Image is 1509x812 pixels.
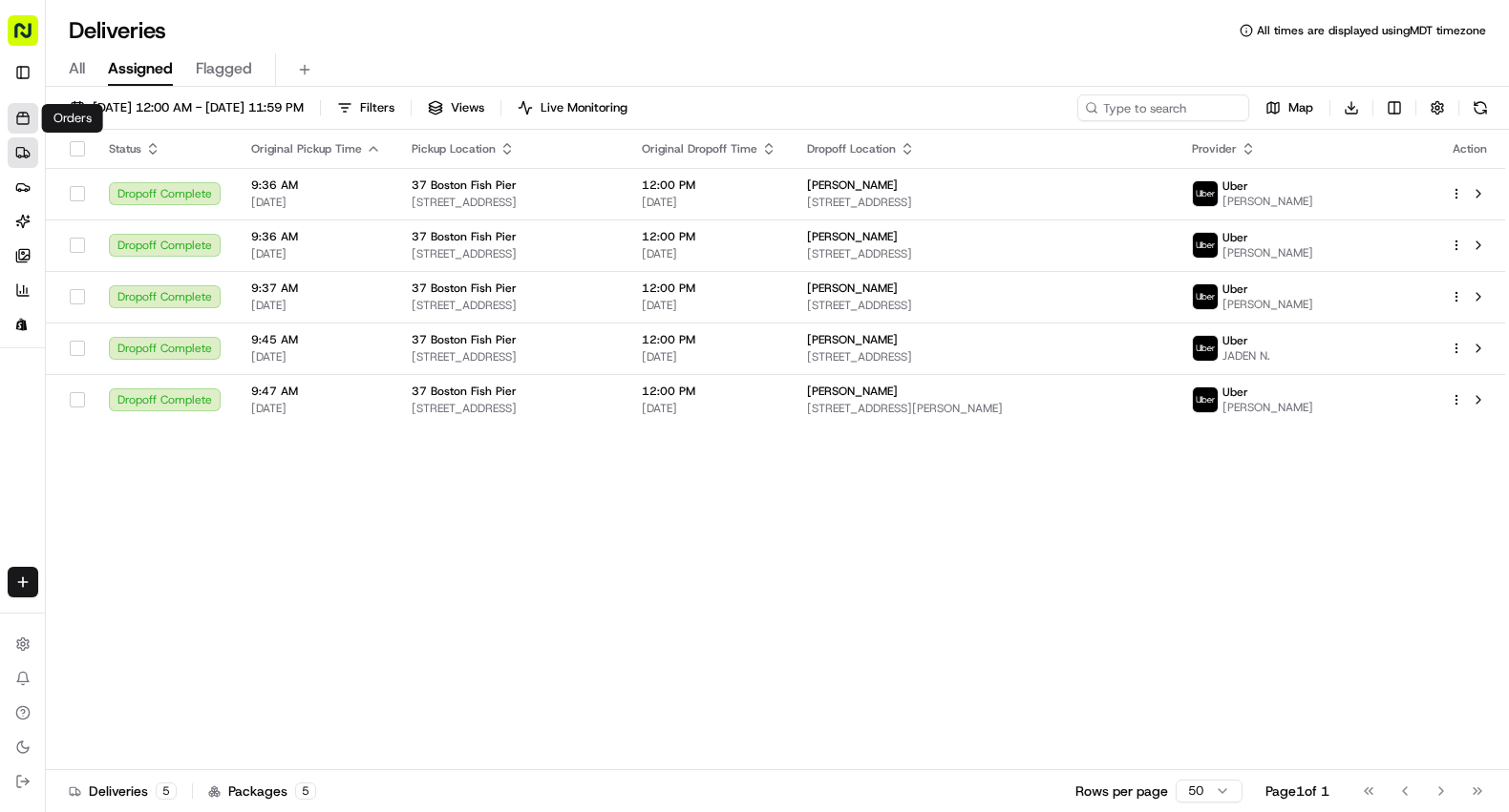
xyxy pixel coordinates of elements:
[541,99,627,116] span: Live Monitoring
[251,281,381,296] span: 9:37 AM
[19,182,53,217] img: 1736555255976-a54dd68f-1ca7-489b-9aae-adbdc363a1c4
[1222,385,1248,400] span: Uber
[642,332,776,347] span: 12:00 PM
[642,177,776,193] span: 12:00 PM
[1192,141,1237,156] span: Provider
[69,15,166,46] h1: Deliveries
[412,332,517,347] span: 37 Boston Fish Pier
[412,298,611,313] span: [STREET_ADDRESS]
[807,177,898,193] span: [PERSON_NAME]
[1193,233,1218,258] img: uber-new-logo.jpeg
[1222,194,1313,209] span: [PERSON_NAME]
[42,104,103,133] div: Orders
[1265,781,1329,801] div: Page 1 of 1
[108,57,173,80] span: Assigned
[93,99,304,116] span: [DATE] 12:00 AM - [DATE] 11:59 PM
[50,123,315,143] input: Clear
[69,781,177,801] div: Deliveries
[412,195,611,210] span: [STREET_ADDRESS]
[642,141,757,156] span: Original Dropoff Time
[412,401,611,416] span: [STREET_ADDRESS]
[251,229,381,244] span: 9:36 AM
[807,384,898,399] span: [PERSON_NAME]
[208,781,316,801] div: Packages
[1222,281,1248,297] span: Uber
[251,384,381,399] span: 9:47 AM
[19,279,34,294] div: 📗
[65,201,242,217] div: We're available if you need us!
[642,349,776,364] span: [DATE]
[11,269,154,303] a: 📗Knowledge Base
[15,317,28,332] img: Shopify logo
[807,229,898,244] span: [PERSON_NAME]
[1222,230,1248,245] span: Uber
[325,188,348,211] button: Start new chat
[109,141,141,156] span: Status
[1075,781,1168,801] p: Rows per page
[1222,245,1313,260] span: [PERSON_NAME]
[807,349,1161,364] span: [STREET_ADDRESS]
[807,401,1161,416] span: [STREET_ADDRESS][PERSON_NAME]
[412,229,517,244] span: 37 Boston Fish Pier
[412,384,517,399] span: 37 Boston Fish Pier
[419,94,493,121] button: Views
[1222,178,1248,194] span: Uber
[61,94,312,121] button: [DATE] 12:00 AM - [DATE] 11:59 PM
[1193,181,1218,206] img: uber-new-logo.jpeg
[19,19,57,57] img: Nash
[8,309,38,340] a: Shopify
[807,195,1161,210] span: [STREET_ADDRESS]
[642,195,776,210] span: [DATE]
[1222,333,1248,348] span: Uber
[807,141,896,156] span: Dropoff Location
[190,323,231,338] span: Pylon
[451,99,484,116] span: Views
[329,94,403,121] button: Filters
[807,332,898,347] span: [PERSON_NAME]
[1193,336,1218,361] img: uber-new-logo.jpeg
[69,57,85,80] span: All
[1193,387,1218,412] img: uber-new-logo.jpeg
[412,246,611,261] span: [STREET_ADDRESS]
[1467,94,1494,121] button: Refresh
[1257,94,1322,121] button: Map
[251,298,381,313] span: [DATE]
[642,384,776,399] span: 12:00 PM
[251,332,381,347] span: 9:45 AM
[196,57,252,80] span: Flagged
[251,177,381,193] span: 9:36 AM
[642,401,776,416] span: [DATE]
[807,281,898,296] span: [PERSON_NAME]
[642,281,776,296] span: 12:00 PM
[412,141,496,156] span: Pickup Location
[1222,348,1270,364] span: JADEN N.
[161,279,177,294] div: 💻
[642,246,776,261] span: [DATE]
[360,99,394,116] span: Filters
[807,246,1161,261] span: [STREET_ADDRESS]
[509,94,636,121] button: Live Monitoring
[807,298,1161,313] span: [STREET_ADDRESS]
[65,182,313,201] div: Start new chat
[19,76,348,107] p: Welcome 👋
[1222,297,1313,312] span: [PERSON_NAME]
[1257,23,1486,38] span: All times are displayed using MDT timezone
[642,229,776,244] span: 12:00 PM
[642,298,776,313] span: [DATE]
[154,269,314,303] a: 💻API Documentation
[1222,400,1313,415] span: [PERSON_NAME]
[38,277,146,296] span: Knowledge Base
[1077,94,1249,121] input: Type to search
[251,141,362,156] span: Original Pickup Time
[412,177,517,193] span: 37 Boston Fish Pier
[412,281,517,296] span: 37 Boston Fish Pier
[181,277,307,296] span: API Documentation
[1193,284,1218,309] img: uber-new-logo.jpeg
[135,323,231,338] a: Powered byPylon
[295,782,316,800] div: 5
[1288,99,1313,116] span: Map
[251,401,381,416] span: [DATE]
[251,246,381,261] span: [DATE]
[412,349,611,364] span: [STREET_ADDRESS]
[251,195,381,210] span: [DATE]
